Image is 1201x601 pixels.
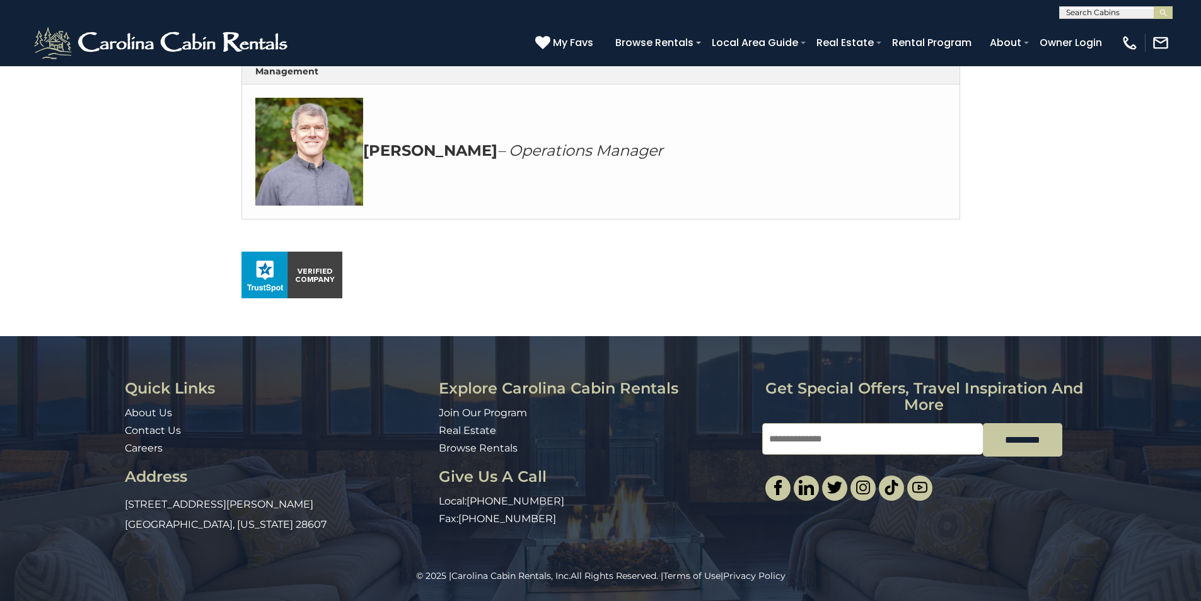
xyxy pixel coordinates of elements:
[553,35,593,50] span: My Favs
[439,442,518,454] a: Browse Rentals
[467,495,564,507] a: [PHONE_NUMBER]
[125,494,429,535] p: [STREET_ADDRESS][PERSON_NAME] [GEOGRAPHIC_DATA], [US_STATE] 28607
[663,570,721,581] a: Terms of Use
[125,407,172,419] a: About Us
[856,480,871,495] img: instagram-single.svg
[458,513,556,525] a: [PHONE_NUMBER]
[827,480,842,495] img: twitter-single.svg
[723,570,786,581] a: Privacy Policy
[32,24,293,62] img: White-1-2.png
[125,380,429,397] h3: Quick Links
[125,442,163,454] a: Careers
[416,570,571,581] span: © 2025 |
[28,569,1173,582] p: All Rights Reserved. | |
[1121,34,1139,52] img: phone-regular-white.png
[497,141,663,160] em: – Operations Manager
[451,570,571,581] a: Carolina Cabin Rentals, Inc.
[125,469,429,485] h3: Address
[983,32,1028,54] a: About
[884,480,899,495] img: tiktok.svg
[799,480,814,495] img: linkedin-single.svg
[912,480,927,495] img: youtube-light.svg
[762,380,1086,414] h3: Get special offers, travel inspiration and more
[886,32,978,54] a: Rental Program
[1033,32,1108,54] a: Owner Login
[255,66,318,77] strong: Management
[439,494,753,509] p: Local:
[535,35,596,51] a: My Favs
[439,469,753,485] h3: Give Us A Call
[363,141,497,160] strong: [PERSON_NAME]
[439,407,527,419] a: Join Our Program
[705,32,804,54] a: Local Area Guide
[241,252,342,298] img: seal_horizontal.png
[439,512,753,527] p: Fax:
[609,32,700,54] a: Browse Rentals
[439,380,753,397] h3: Explore Carolina Cabin Rentals
[439,424,496,436] a: Real Estate
[770,480,786,495] img: facebook-single.svg
[1152,34,1169,52] img: mail-regular-white.png
[125,424,181,436] a: Contact Us
[810,32,880,54] a: Real Estate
